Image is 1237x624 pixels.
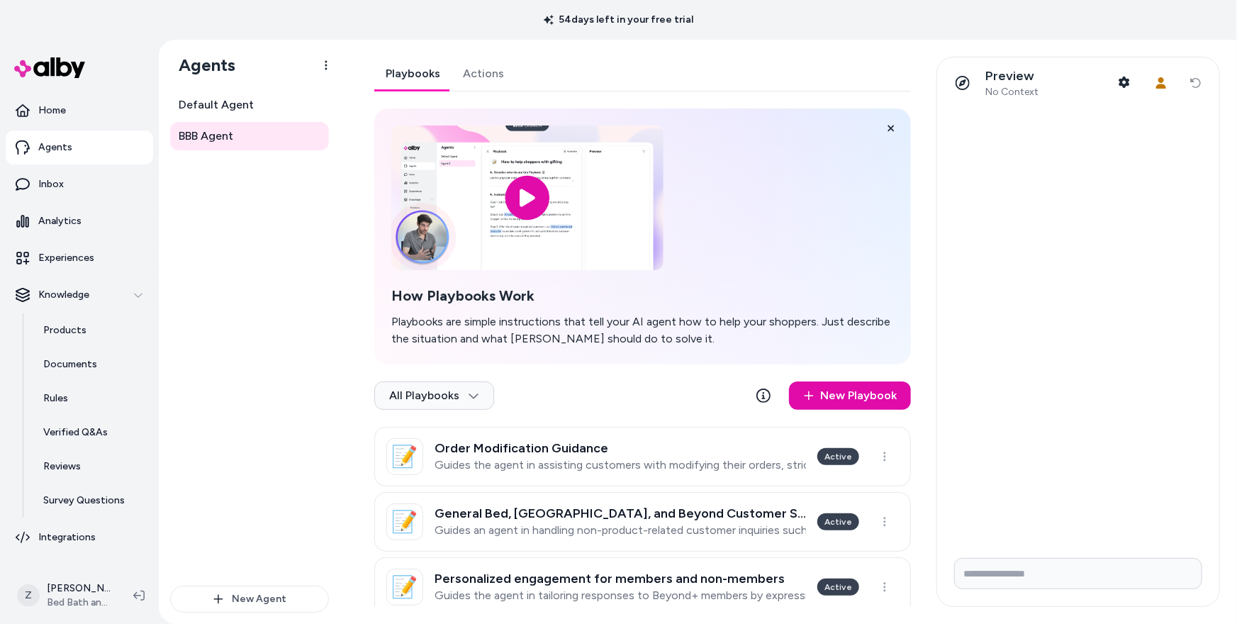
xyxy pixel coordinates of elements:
p: Survey Questions [43,494,125,508]
div: Active [817,579,859,596]
button: Z[PERSON_NAME]Bed Bath and Beyond [9,573,122,618]
p: Analytics [38,214,82,228]
a: BBB Agent [170,122,329,150]
a: Documents [29,347,153,381]
span: Z [17,584,40,607]
p: Playbooks are simple instructions that tell your AI agent how to help your shoppers. Just describ... [391,313,894,347]
a: New Playbook [789,381,911,410]
span: Default Agent [179,96,254,113]
a: Products [29,313,153,347]
a: Experiences [6,241,153,275]
div: 📝 [386,569,423,606]
a: Playbooks [374,57,452,91]
a: Verified Q&As [29,416,153,450]
h3: Personalized engagement for members and non-members [435,572,806,586]
p: 54 days left in your free trial [535,13,703,27]
a: Home [6,94,153,128]
p: Home [38,104,66,118]
span: All Playbooks [389,389,479,403]
p: [PERSON_NAME] [47,581,111,596]
a: Agents [6,130,153,165]
p: Experiences [38,251,94,265]
a: Reviews [29,450,153,484]
a: 📝Order Modification GuidanceGuides the agent in assisting customers with modifying their orders, ... [374,427,911,486]
p: Preview [985,68,1039,84]
div: Active [817,513,859,530]
a: Actions [452,57,515,91]
p: Agents [38,140,72,155]
p: Integrations [38,530,96,545]
a: 📝General Bed, [GEOGRAPHIC_DATA], and Beyond Customer SupportGuides an agent in handling non-produ... [374,492,911,552]
p: Knowledge [38,288,89,302]
h1: Agents [167,55,235,76]
h3: Order Modification Guidance [435,441,806,455]
button: Knowledge [6,278,153,312]
p: Guides the agent in tailoring responses to Beyond+ members by expressing appreciation and to non-... [435,589,806,603]
div: 📝 [386,438,423,475]
p: Guides an agent in handling non-product-related customer inquiries such as order information, shi... [435,523,806,537]
div: 📝 [386,503,423,540]
h2: How Playbooks Work [391,287,894,305]
p: Inbox [38,177,64,191]
p: Guides the agent in assisting customers with modifying their orders, strictly excluding any infor... [435,458,806,472]
a: Inbox [6,167,153,201]
a: Rules [29,381,153,416]
span: No Context [985,86,1039,99]
span: BBB Agent [179,128,233,145]
img: alby Logo [14,57,85,78]
h3: General Bed, [GEOGRAPHIC_DATA], and Beyond Customer Support [435,506,806,520]
p: Rules [43,391,68,406]
p: Products [43,323,86,338]
a: Integrations [6,520,153,555]
button: All Playbooks [374,381,494,410]
p: Documents [43,357,97,372]
p: Reviews [43,459,81,474]
p: Verified Q&As [43,425,108,440]
span: Bed Bath and Beyond [47,596,111,610]
a: 📝Personalized engagement for members and non-membersGuides the agent in tailoring responses to Be... [374,557,911,617]
a: Analytics [6,204,153,238]
button: New Agent [170,586,329,613]
input: Write your prompt here [954,558,1202,589]
a: Survey Questions [29,484,153,518]
div: Active [817,448,859,465]
a: Default Agent [170,91,329,119]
